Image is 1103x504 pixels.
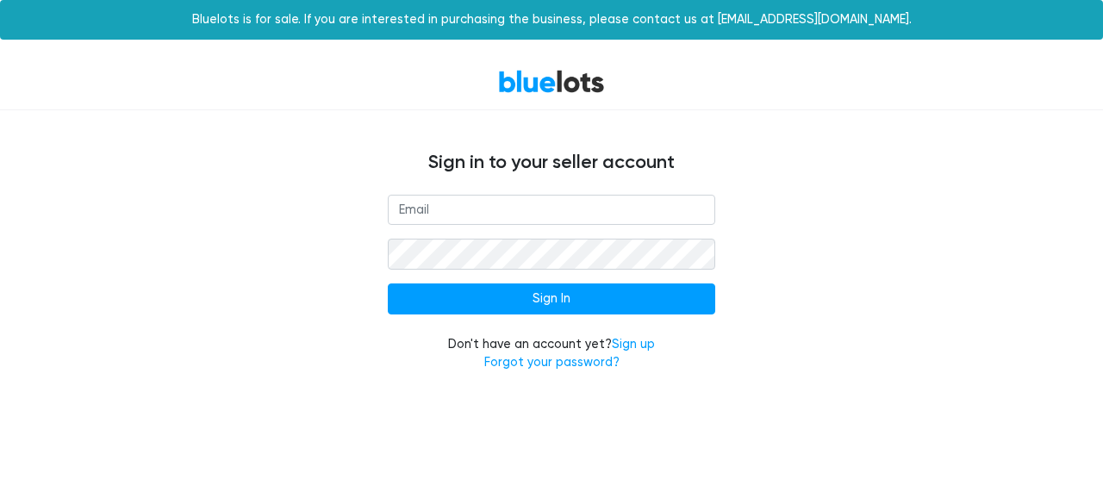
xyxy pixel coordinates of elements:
div: Don't have an account yet? [388,335,715,372]
input: Sign In [388,283,715,314]
h4: Sign in to your seller account [34,152,1069,174]
a: BlueLots [498,69,605,94]
input: Email [388,195,715,226]
a: Forgot your password? [484,355,620,370]
a: Sign up [612,337,655,352]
